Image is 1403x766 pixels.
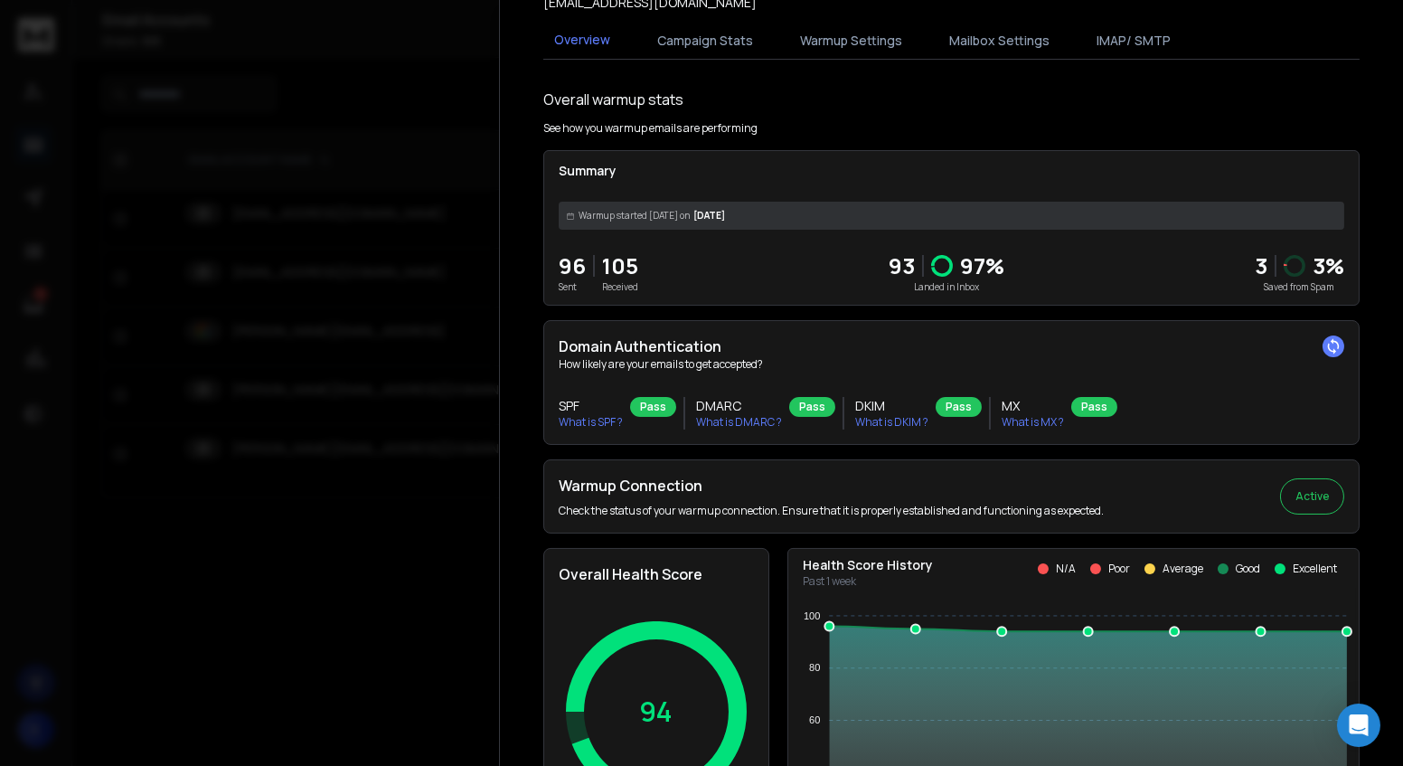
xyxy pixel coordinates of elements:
p: Sent [559,280,586,294]
h2: Warmup Connection [559,475,1104,496]
h2: Overall Health Score [559,563,754,585]
p: 3 % [1313,251,1344,280]
p: 93 [889,251,915,280]
div: Pass [1071,397,1117,417]
p: What is SPF ? [559,415,623,430]
p: What is DMARC ? [696,415,782,430]
p: Poor [1108,562,1130,576]
h3: DKIM [855,397,928,415]
p: How likely are your emails to get accepted? [559,357,1344,372]
button: Overview [543,20,621,61]
h3: MX [1002,397,1064,415]
span: Warmup started [DATE] on [579,209,690,222]
tspan: 60 [809,714,820,725]
p: 97 % [960,251,1004,280]
p: What is DKIM ? [855,415,928,430]
h2: Domain Authentication [559,336,1344,357]
p: Landed in Inbox [889,280,1004,294]
p: 105 [602,251,638,280]
p: Summary [559,162,1344,180]
button: Active [1280,478,1344,515]
button: Mailbox Settings [938,21,1060,61]
p: Past 1 week [803,574,933,589]
div: Pass [630,397,676,417]
button: Warmup Settings [789,21,913,61]
div: Pass [789,397,835,417]
tspan: 100 [804,610,820,621]
tspan: 80 [809,662,820,673]
strong: 3 [1255,251,1267,280]
div: [DATE] [559,202,1344,230]
p: What is MX ? [1002,415,1064,430]
h3: DMARC [696,397,782,415]
p: Check the status of your warmup connection. Ensure that it is properly established and functionin... [559,504,1104,518]
p: Health Score History [803,556,933,574]
p: 94 [640,695,673,728]
div: Open Intercom Messenger [1337,704,1380,747]
h3: SPF [559,397,623,415]
p: Saved from Spam [1255,280,1344,294]
h1: Overall warmup stats [543,89,683,110]
p: N/A [1056,562,1076,576]
p: See how you warmup emails are performing [543,121,758,136]
p: Received [602,280,638,294]
p: Excellent [1293,562,1337,576]
p: 96 [559,251,586,280]
div: Pass [936,397,982,417]
button: Campaign Stats [646,21,764,61]
p: Average [1163,562,1203,576]
p: Good [1236,562,1260,576]
button: IMAP/ SMTP [1086,21,1182,61]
